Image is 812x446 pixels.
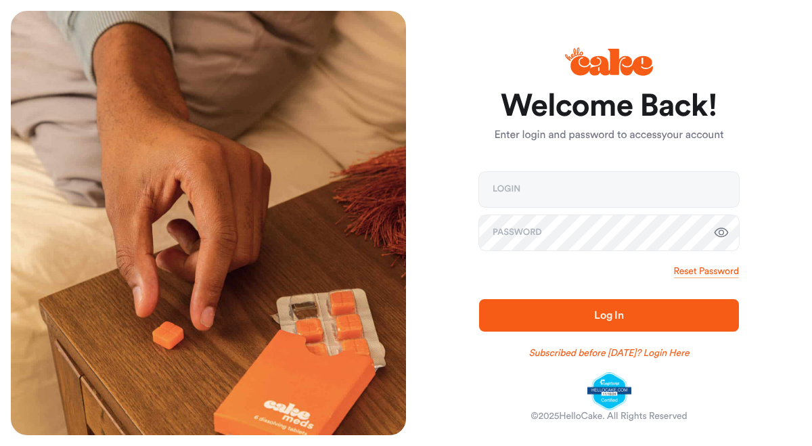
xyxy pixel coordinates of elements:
h1: Welcome Back! [479,90,739,122]
div: © 2025 HelloCake. All Rights Reserved [531,409,687,423]
a: Subscribed before [DATE]? Login Here [529,347,690,360]
span: Log In [594,310,624,321]
button: Log In [479,299,739,332]
p: Enter login and password to access your account [479,127,739,143]
img: legit-script-certified.png [587,372,631,410]
a: Reset Password [674,265,739,278]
